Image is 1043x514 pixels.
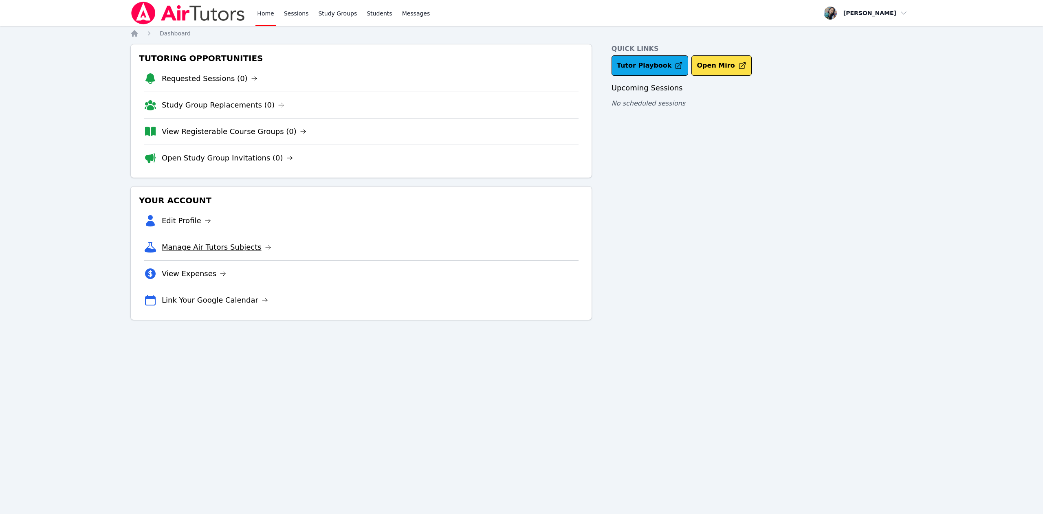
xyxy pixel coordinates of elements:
a: Open Study Group Invitations (0) [162,152,293,164]
h3: Upcoming Sessions [612,82,913,94]
a: Dashboard [160,29,191,37]
h3: Your Account [137,193,585,208]
a: Requested Sessions (0) [162,73,257,84]
a: View Expenses [162,268,226,279]
a: Manage Air Tutors Subjects [162,242,271,253]
span: No scheduled sessions [612,99,685,107]
nav: Breadcrumb [130,29,913,37]
a: Tutor Playbook [612,55,689,76]
img: Air Tutors [130,2,246,24]
a: View Registerable Course Groups (0) [162,126,306,137]
span: Messages [402,9,430,18]
a: Study Group Replacements (0) [162,99,284,111]
a: Edit Profile [162,215,211,226]
span: Dashboard [160,30,191,37]
button: Open Miro [691,55,751,76]
h4: Quick Links [612,44,913,54]
a: Link Your Google Calendar [162,294,268,306]
h3: Tutoring Opportunities [137,51,585,66]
